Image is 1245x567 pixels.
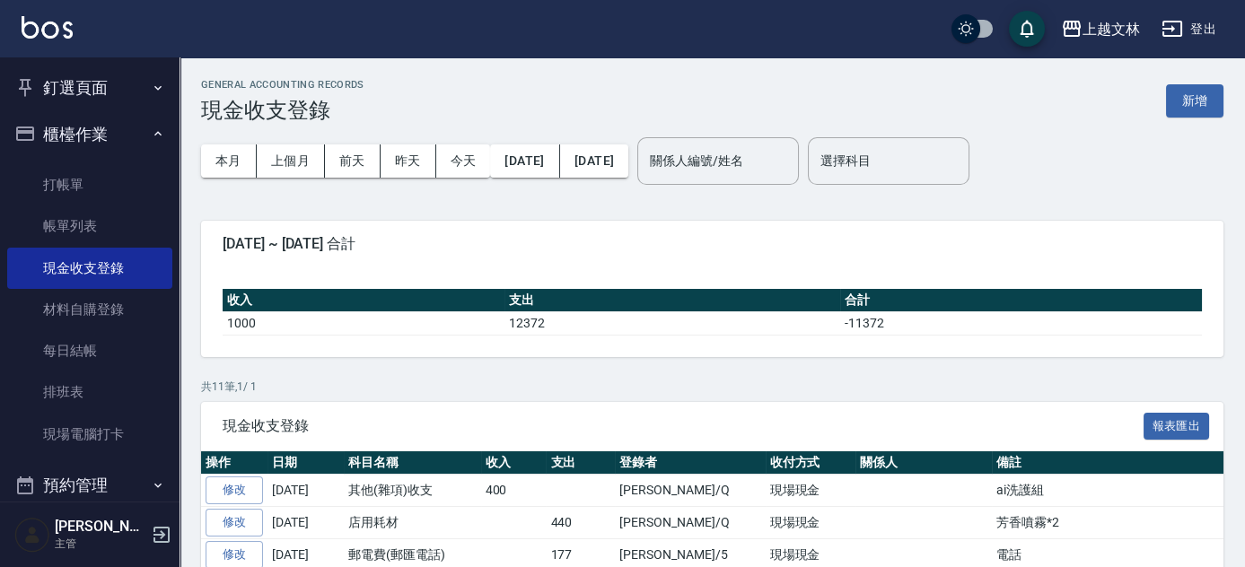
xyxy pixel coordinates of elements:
[22,16,73,39] img: Logo
[1144,413,1210,441] button: 報表匯出
[344,507,481,539] td: 店用耗材
[1144,416,1210,433] a: 報表匯出
[855,451,991,475] th: 關係人
[1166,84,1223,118] button: 新增
[344,451,481,475] th: 科目名稱
[1083,18,1140,40] div: 上越文林
[7,65,172,111] button: 釘選頁面
[14,517,50,553] img: Person
[7,164,172,205] a: 打帳單
[615,507,765,539] td: [PERSON_NAME]/Q
[504,289,840,312] th: 支出
[7,248,172,289] a: 現金收支登錄
[1009,11,1045,47] button: save
[481,475,547,507] td: 400
[201,379,1223,395] p: 共 11 筆, 1 / 1
[7,289,172,330] a: 材料自購登錄
[766,451,856,475] th: 收付方式
[546,507,615,539] td: 440
[7,205,172,247] a: 帳單列表
[1166,92,1223,109] a: 新增
[55,518,146,536] h5: [PERSON_NAME]
[560,144,628,178] button: [DATE]
[615,475,765,507] td: [PERSON_NAME]/Q
[7,414,172,455] a: 現場電腦打卡
[267,451,344,475] th: 日期
[7,371,172,413] a: 排班表
[206,476,263,504] a: 修改
[206,509,263,536] a: 修改
[201,144,257,178] button: 本月
[267,475,344,507] td: [DATE]
[201,451,267,475] th: 操作
[267,507,344,539] td: [DATE]
[615,451,765,475] th: 登錄者
[1154,13,1223,46] button: 登出
[481,451,547,475] th: 收入
[201,79,364,91] h2: GENERAL ACCOUNTING RECORDS
[504,311,840,335] td: 12372
[7,330,172,371] a: 每日結帳
[1054,11,1147,48] button: 上越文林
[436,144,491,178] button: 今天
[55,536,146,552] p: 主管
[223,289,504,312] th: 收入
[766,475,856,507] td: 現場現金
[381,144,436,178] button: 昨天
[257,144,325,178] button: 上個月
[201,98,364,123] h3: 現金收支登錄
[546,451,615,475] th: 支出
[840,289,1202,312] th: 合計
[223,417,1144,435] span: 現金收支登錄
[344,475,481,507] td: 其他(雜項)收支
[7,462,172,509] button: 預約管理
[325,144,381,178] button: 前天
[7,111,172,158] button: 櫃檯作業
[840,311,1202,335] td: -11372
[766,507,856,539] td: 現場現金
[223,235,1202,253] span: [DATE] ~ [DATE] 合計
[223,311,504,335] td: 1000
[490,144,559,178] button: [DATE]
